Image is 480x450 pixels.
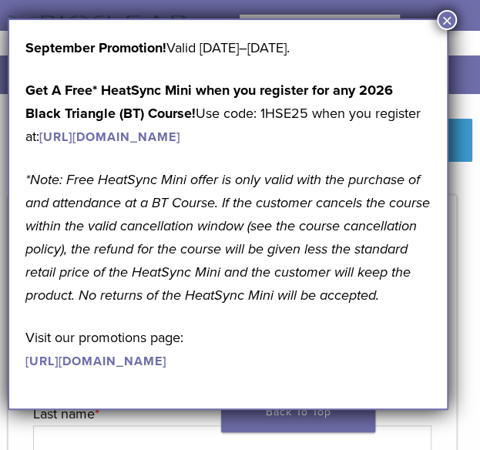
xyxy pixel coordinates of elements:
[33,402,428,425] label: Last name
[25,354,166,369] a: [URL][DOMAIN_NAME]
[39,129,180,145] a: [URL][DOMAIN_NAME]
[437,10,457,30] button: Close
[221,392,375,432] a: Back To Top
[25,171,430,304] em: *Note: Free HeatSync Mini offer is only valid with the purchase of and attendance at a BT Course....
[408,15,432,43] nav: Primary Navigation
[25,82,393,122] strong: Get A Free* HeatSync Mini when you register for any 2026 Black Triangle (BT) Course!
[25,79,431,148] p: Use code: 1HSE25 when you register at:
[8,15,190,37] img: Bioclear
[25,39,166,56] b: September Promotion!
[25,326,431,372] p: Visit our promotions page:
[25,36,431,59] p: Valid [DATE]–[DATE].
